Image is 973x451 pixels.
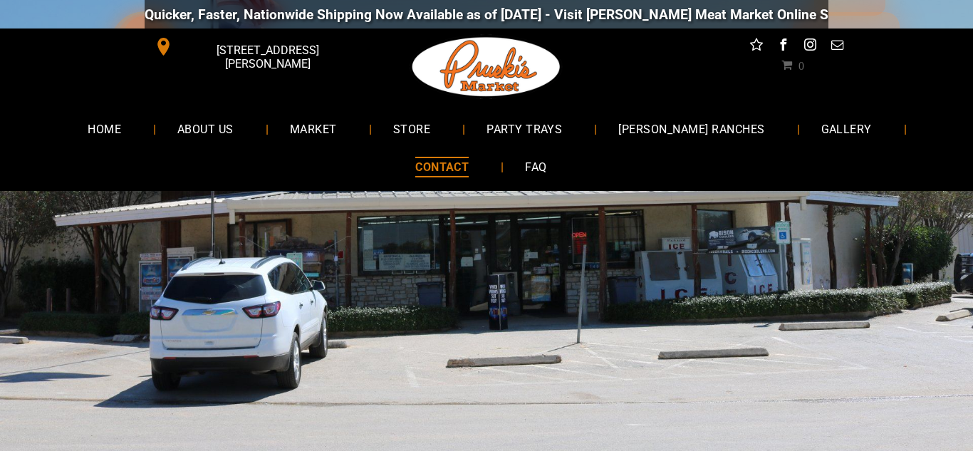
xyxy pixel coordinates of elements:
a: FAQ [504,148,568,186]
a: instagram [801,36,820,58]
a: PARTY TRAYS [465,110,583,147]
a: [PERSON_NAME] RANCHES [597,110,786,147]
img: Pruski-s+Market+HQ+Logo2-259w.png [410,28,563,105]
a: [STREET_ADDRESS][PERSON_NAME] [145,36,363,58]
a: STORE [372,110,452,147]
span: [STREET_ADDRESS][PERSON_NAME] [176,36,360,78]
a: GALLERY [800,110,893,147]
a: email [828,36,847,58]
a: Social network [747,36,766,58]
a: HOME [66,110,142,147]
a: CONTACT [394,148,490,186]
a: facebook [774,36,793,58]
span: 0 [798,59,804,71]
a: ABOUT US [156,110,255,147]
a: MARKET [269,110,358,147]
